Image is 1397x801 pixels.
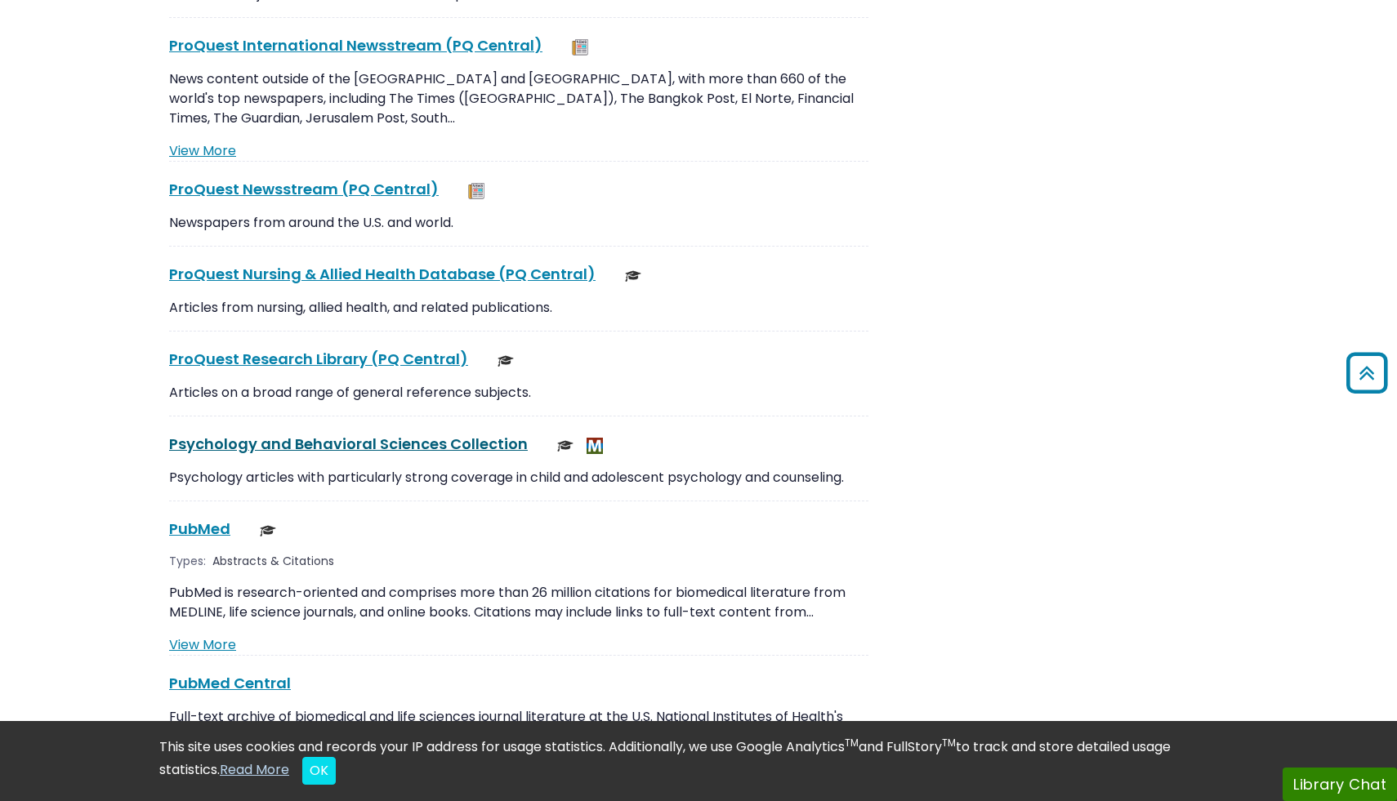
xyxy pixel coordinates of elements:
[159,737,1238,785] div: This site uses cookies and records your IP address for usage statistics. Additionally, we use Goo...
[169,518,230,539] a: PubMed
[468,183,484,199] img: Newspapers
[260,523,276,539] img: Scholarly or Peer Reviewed
[625,268,641,284] img: Scholarly or Peer Reviewed
[169,179,439,199] a: ProQuest Newsstream (PQ Central)
[498,353,514,369] img: Scholarly or Peer Reviewed
[169,298,868,318] p: Articles from nursing, allied health, and related publications.
[169,434,528,454] a: Psychology and Behavioral Sciences Collection
[1283,768,1397,801] button: Library Chat
[557,438,574,454] img: Scholarly or Peer Reviewed
[220,760,289,779] a: Read More
[302,757,336,785] button: Close
[169,264,596,284] a: ProQuest Nursing & Allied Health Database (PQ Central)
[169,383,868,403] p: Articles on a broad range of general reference subjects.
[587,438,603,454] img: MeL (Michigan electronic Library)
[169,141,236,160] a: View More
[212,553,337,570] div: Abstracts & Citations
[572,39,588,56] img: Newspapers
[169,635,236,654] a: View More
[169,468,868,487] p: Psychology articles with particularly strong coverage in child and adolescent psychology and coun...
[169,69,868,128] p: News content outside of the [GEOGRAPHIC_DATA] and [GEOGRAPHIC_DATA], with more than 660 of the wo...
[845,736,859,750] sup: TM
[169,35,542,56] a: ProQuest International Newsstream (PQ Central)
[169,707,868,746] p: Full-text archive of biomedical and life sciences journal literature at the U.S. National Institu...
[169,349,468,369] a: ProQuest Research Library (PQ Central)
[169,213,868,233] p: Newspapers from around the U.S. and world.
[169,673,291,693] a: PubMed Central
[169,553,206,570] span: Types:
[942,736,956,750] sup: TM
[1341,359,1393,386] a: Back to Top
[169,583,868,622] p: PubMed is research-oriented and comprises more than 26 million citations for biomedical literatur...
